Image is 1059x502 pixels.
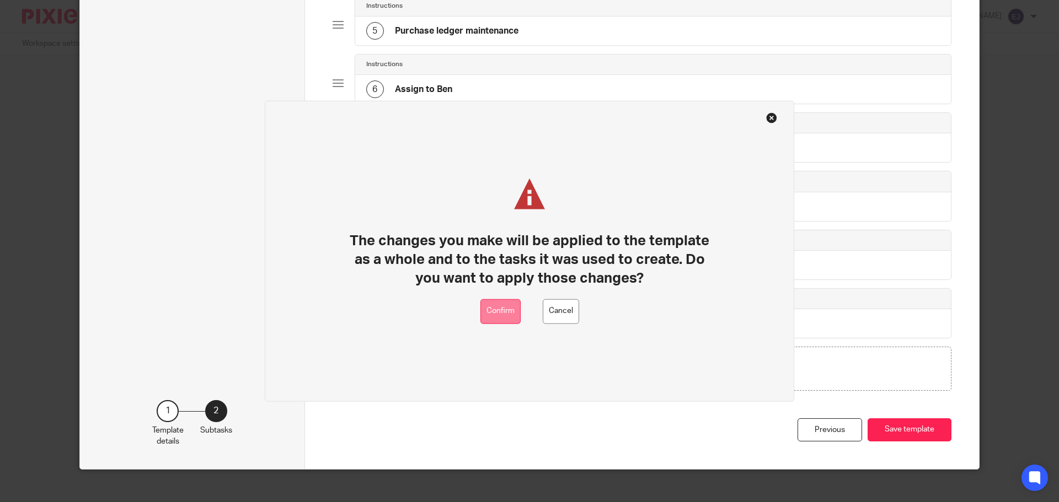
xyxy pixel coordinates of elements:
[345,231,715,288] h1: The changes you make will be applied to the template as a whole and to the tasks it was used to c...
[480,299,521,323] button: Confirm
[157,400,179,422] div: 1
[366,22,384,40] div: 5
[366,80,384,98] div: 6
[395,25,518,37] h4: Purchase ledger maintenance
[152,425,184,447] p: Template details
[366,60,403,69] h4: Instructions
[200,425,232,436] p: Subtasks
[798,418,862,442] div: Previous
[395,84,452,95] h4: Assign to Ben
[366,2,403,10] h4: Instructions
[543,299,579,323] button: Cancel
[205,400,227,422] div: 2
[868,418,951,442] button: Save template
